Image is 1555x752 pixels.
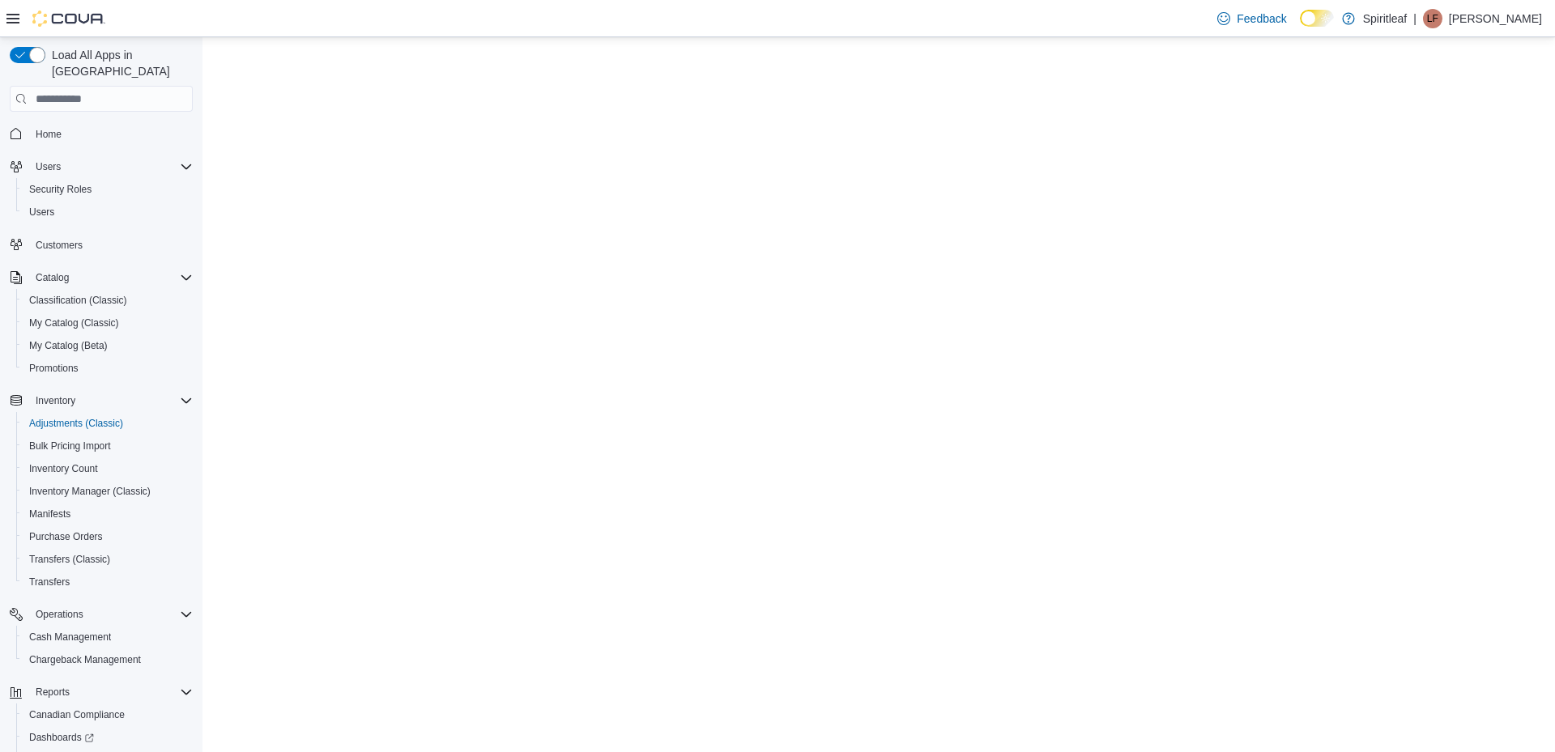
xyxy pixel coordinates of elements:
span: Operations [36,608,83,621]
span: My Catalog (Beta) [23,336,193,355]
button: Users [16,201,199,223]
span: My Catalog (Beta) [29,339,108,352]
span: Customers [29,235,193,255]
a: Transfers [23,572,76,592]
a: Manifests [23,504,77,524]
button: Inventory [3,389,199,412]
p: Spiritleaf [1363,9,1407,28]
a: Adjustments (Classic) [23,414,130,433]
span: Inventory Count [29,462,98,475]
a: Security Roles [23,180,98,199]
span: Security Roles [23,180,193,199]
span: Catalog [36,271,69,284]
span: Users [29,206,54,219]
span: Adjustments (Classic) [29,417,123,430]
span: Canadian Compliance [23,705,193,724]
a: My Catalog (Beta) [23,336,114,355]
span: Catalog [29,268,193,287]
button: My Catalog (Beta) [16,334,199,357]
button: Transfers (Classic) [16,548,199,571]
span: My Catalog (Classic) [29,317,119,329]
span: Customers [36,239,83,252]
a: Inventory Manager (Classic) [23,482,157,501]
a: Promotions [23,359,85,378]
span: Purchase Orders [29,530,103,543]
span: Home [36,128,62,141]
button: Inventory [29,391,82,410]
span: Transfers [23,572,193,592]
span: Promotions [23,359,193,378]
button: Customers [3,233,199,257]
button: Manifests [16,503,199,525]
button: My Catalog (Classic) [16,312,199,334]
button: Transfers [16,571,199,593]
button: Catalog [3,266,199,289]
span: Classification (Classic) [23,291,193,310]
button: Bulk Pricing Import [16,435,199,457]
a: Chargeback Management [23,650,147,669]
div: Leanne F [1423,9,1442,28]
p: | [1413,9,1417,28]
button: Catalog [29,268,75,287]
span: Transfers (Classic) [29,553,110,566]
span: Promotions [29,362,79,375]
span: Chargeback Management [23,650,193,669]
span: Inventory Manager (Classic) [29,485,151,498]
button: Promotions [16,357,199,380]
span: Inventory [36,394,75,407]
button: Reports [3,681,199,703]
a: Inventory Count [23,459,104,478]
button: Operations [29,605,90,624]
a: Home [29,125,68,144]
a: Classification (Classic) [23,291,134,310]
span: Transfers (Classic) [23,550,193,569]
a: Canadian Compliance [23,705,131,724]
a: Users [23,202,61,222]
span: Users [29,157,193,176]
span: Cash Management [23,627,193,647]
a: Feedback [1211,2,1293,35]
button: Adjustments (Classic) [16,412,199,435]
span: Load All Apps in [GEOGRAPHIC_DATA] [45,47,193,79]
button: Inventory Manager (Classic) [16,480,199,503]
a: My Catalog (Classic) [23,313,126,333]
span: Classification (Classic) [29,294,127,307]
a: Cash Management [23,627,117,647]
button: Purchase Orders [16,525,199,548]
a: Dashboards [16,726,199,749]
span: Dashboards [29,731,94,744]
span: Dashboards [23,728,193,747]
a: Purchase Orders [23,527,109,546]
span: Dark Mode [1300,27,1301,28]
a: Dashboards [23,728,100,747]
span: My Catalog (Classic) [23,313,193,333]
button: Chargeback Management [16,648,199,671]
span: Reports [36,686,70,699]
a: Transfers (Classic) [23,550,117,569]
input: Dark Mode [1300,10,1334,27]
span: Purchase Orders [23,527,193,546]
button: Reports [29,682,76,702]
p: [PERSON_NAME] [1449,9,1542,28]
button: Canadian Compliance [16,703,199,726]
button: Operations [3,603,199,626]
a: Customers [29,236,89,255]
button: Security Roles [16,178,199,201]
button: Users [29,157,67,176]
span: Manifests [23,504,193,524]
span: Chargeback Management [29,653,141,666]
span: Security Roles [29,183,92,196]
button: Classification (Classic) [16,289,199,312]
span: Operations [29,605,193,624]
span: Transfers [29,576,70,588]
button: Inventory Count [16,457,199,480]
span: Home [29,123,193,143]
span: Cash Management [29,631,111,644]
span: LF [1427,9,1438,28]
span: Inventory Manager (Classic) [23,482,193,501]
a: Bulk Pricing Import [23,436,117,456]
span: Users [36,160,61,173]
button: Users [3,155,199,178]
span: Adjustments (Classic) [23,414,193,433]
img: Cova [32,11,105,27]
